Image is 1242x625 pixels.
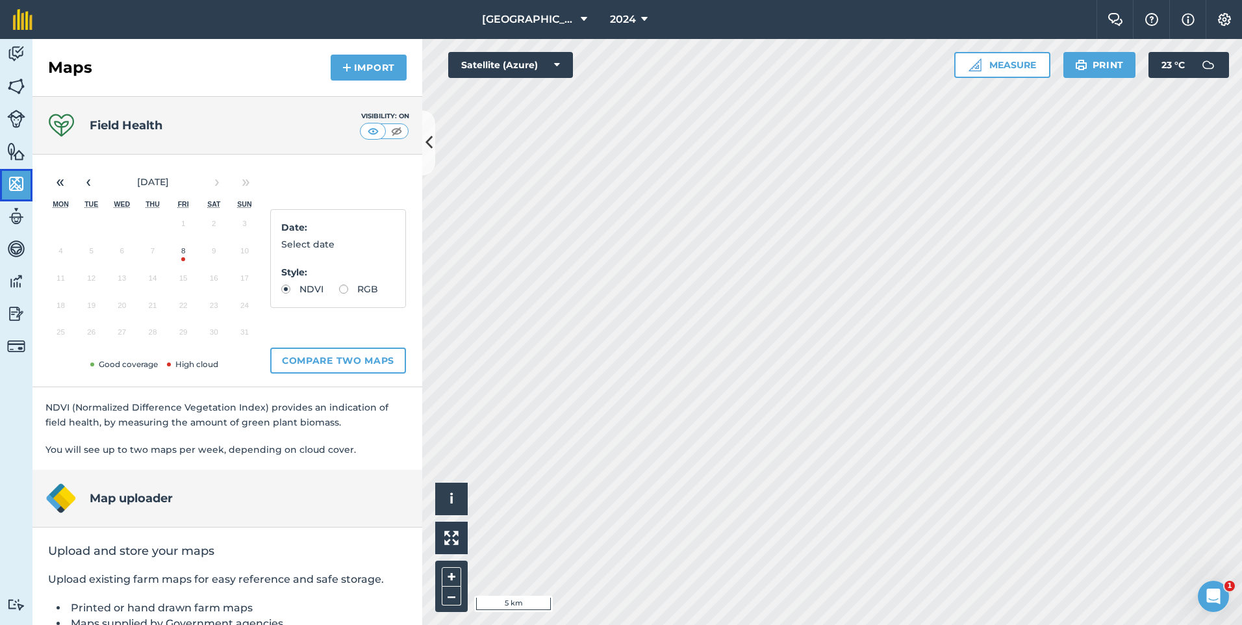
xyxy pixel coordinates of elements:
[199,322,229,349] button: 30 August 2025
[7,239,25,259] img: svg+xml;base64,PD94bWwgdmVyc2lvbj0iMS4wIiBlbmNvZGluZz0idXRmLTgiPz4KPCEtLSBHZW5lcmF0b3I6IEFkb2JlIE...
[45,322,76,349] button: 25 August 2025
[168,322,199,349] button: 29 August 2025
[164,359,218,369] span: High cloud
[237,200,251,208] abbr: Sunday
[281,237,395,251] p: Select date
[107,295,137,322] button: 20 August 2025
[229,213,260,240] button: 3 August 2025
[53,200,69,208] abbr: Monday
[270,348,406,374] button: Compare two maps
[88,359,158,369] span: Good coverage
[1108,13,1123,26] img: Two speech bubbles overlapping with the left bubble in the forefront
[1217,13,1232,26] img: A cog icon
[442,567,461,587] button: +
[7,272,25,291] img: svg+xml;base64,PD94bWwgdmVyc2lvbj0iMS4wIiBlbmNvZGluZz0idXRmLTgiPz4KPCEtLSBHZW5lcmF0b3I6IEFkb2JlIE...
[199,213,229,240] button: 2 August 2025
[1195,52,1221,78] img: svg+xml;base64,PD94bWwgdmVyc2lvbj0iMS4wIiBlbmNvZGluZz0idXRmLTgiPz4KPCEtLSBHZW5lcmF0b3I6IEFkb2JlIE...
[107,240,137,268] button: 6 August 2025
[7,44,25,64] img: svg+xml;base64,PD94bWwgdmVyc2lvbj0iMS4wIiBlbmNvZGluZz0idXRmLTgiPz4KPCEtLSBHZW5lcmF0b3I6IEFkb2JlIE...
[954,52,1050,78] button: Measure
[482,12,576,27] span: [GEOGRAPHIC_DATA][PERSON_NAME]
[45,400,409,429] p: NDVI (Normalized Difference Vegetation Index) provides an indication of field health, by measurin...
[45,268,76,295] button: 11 August 2025
[114,200,131,208] abbr: Wednesday
[281,285,323,294] label: NDVI
[74,168,103,196] button: ‹
[1182,12,1195,27] img: svg+xml;base64,PHN2ZyB4bWxucz0iaHR0cDovL3d3dy53My5vcmcvMjAwMC9zdmciIHdpZHRoPSIxNyIgaGVpZ2h0PSIxNy...
[48,57,92,78] h2: Maps
[1075,57,1087,73] img: svg+xml;base64,PHN2ZyB4bWxucz0iaHR0cDovL3d3dy53My5vcmcvMjAwMC9zdmciIHdpZHRoPSIxOSIgaGVpZ2h0PSIyNC...
[168,268,199,295] button: 15 August 2025
[444,531,459,545] img: Four arrows, one pointing top left, one top right, one bottom right and the last bottom left
[450,491,453,507] span: i
[84,200,98,208] abbr: Tuesday
[331,55,407,81] button: Import
[365,125,381,138] img: svg+xml;base64,PHN2ZyB4bWxucz0iaHR0cDovL3d3dy53My5vcmcvMjAwMC9zdmciIHdpZHRoPSI1MCIgaGVpZ2h0PSI0MC...
[7,304,25,324] img: svg+xml;base64,PD94bWwgdmVyc2lvbj0iMS4wIiBlbmNvZGluZz0idXRmLTgiPz4KPCEtLSBHZW5lcmF0b3I6IEFkb2JlIE...
[1144,13,1160,26] img: A question mark icon
[7,598,25,611] img: svg+xml;base64,PD94bWwgdmVyc2lvbj0iMS4wIiBlbmNvZGluZz0idXRmLTgiPz4KPCEtLSBHZW5lcmF0b3I6IEFkb2JlIE...
[107,322,137,349] button: 27 August 2025
[45,168,74,196] button: «
[7,142,25,161] img: svg+xml;base64,PHN2ZyB4bWxucz0iaHR0cDovL3d3dy53My5vcmcvMjAwMC9zdmciIHdpZHRoPSI1NiIgaGVpZ2h0PSI2MC...
[137,268,168,295] button: 14 August 2025
[199,295,229,322] button: 23 August 2025
[76,322,107,349] button: 26 August 2025
[137,295,168,322] button: 21 August 2025
[76,268,107,295] button: 12 August 2025
[168,295,199,322] button: 22 August 2025
[7,110,25,128] img: svg+xml;base64,PD94bWwgdmVyc2lvbj0iMS4wIiBlbmNvZGluZz0idXRmLTgiPz4KPCEtLSBHZW5lcmF0b3I6IEFkb2JlIE...
[207,200,220,208] abbr: Saturday
[7,174,25,194] img: svg+xml;base64,PHN2ZyB4bWxucz0iaHR0cDovL3d3dy53My5vcmcvMjAwMC9zdmciIHdpZHRoPSI1NiIgaGVpZ2h0PSI2MC...
[610,12,636,27] span: 2024
[342,60,351,75] img: svg+xml;base64,PHN2ZyB4bWxucz0iaHR0cDovL3d3dy53My5vcmcvMjAwMC9zdmciIHdpZHRoPSIxNCIgaGVpZ2h0PSIyNC...
[45,483,77,514] img: Map uploader logo
[360,111,409,121] div: Visibility: On
[76,240,107,268] button: 5 August 2025
[1063,52,1136,78] button: Print
[68,600,407,616] li: Printed or hand drawn farm maps
[969,58,982,71] img: Ruler icon
[45,295,76,322] button: 18 August 2025
[168,213,199,240] button: 1 August 2025
[90,489,173,507] h4: Map uploader
[199,240,229,268] button: 9 August 2025
[90,116,162,134] h4: Field Health
[231,168,260,196] button: »
[76,295,107,322] button: 19 August 2025
[7,337,25,355] img: svg+xml;base64,PD94bWwgdmVyc2lvbj0iMS4wIiBlbmNvZGluZz0idXRmLTgiPz4KPCEtLSBHZW5lcmF0b3I6IEFkb2JlIE...
[45,240,76,268] button: 4 August 2025
[178,200,189,208] abbr: Friday
[48,572,407,587] p: Upload existing farm maps for easy reference and safe storage.
[281,266,307,278] strong: Style :
[137,176,169,188] span: [DATE]
[203,168,231,196] button: ›
[168,240,199,268] button: 8 August 2025
[45,442,409,457] p: You will see up to two maps per week, depending on cloud cover.
[229,240,260,268] button: 10 August 2025
[1161,52,1185,78] span: 23 ° C
[7,207,25,226] img: svg+xml;base64,PD94bWwgdmVyc2lvbj0iMS4wIiBlbmNvZGluZz0idXRmLTgiPz4KPCEtLSBHZW5lcmF0b3I6IEFkb2JlIE...
[1198,581,1229,612] iframe: Intercom live chat
[48,543,407,559] h2: Upload and store your maps
[388,125,405,138] img: svg+xml;base64,PHN2ZyB4bWxucz0iaHR0cDovL3d3dy53My5vcmcvMjAwMC9zdmciIHdpZHRoPSI1MCIgaGVpZ2h0PSI0MC...
[103,168,203,196] button: [DATE]
[435,483,468,515] button: i
[107,268,137,295] button: 13 August 2025
[1148,52,1229,78] button: 23 °C
[1224,581,1235,591] span: 1
[137,322,168,349] button: 28 August 2025
[281,222,307,233] strong: Date :
[229,322,260,349] button: 31 August 2025
[442,587,461,606] button: –
[137,240,168,268] button: 7 August 2025
[339,285,378,294] label: RGB
[13,9,32,30] img: fieldmargin Logo
[229,268,260,295] button: 17 August 2025
[7,77,25,96] img: svg+xml;base64,PHN2ZyB4bWxucz0iaHR0cDovL3d3dy53My5vcmcvMjAwMC9zdmciIHdpZHRoPSI1NiIgaGVpZ2h0PSI2MC...
[199,268,229,295] button: 16 August 2025
[229,295,260,322] button: 24 August 2025
[146,200,160,208] abbr: Thursday
[448,52,573,78] button: Satellite (Azure)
